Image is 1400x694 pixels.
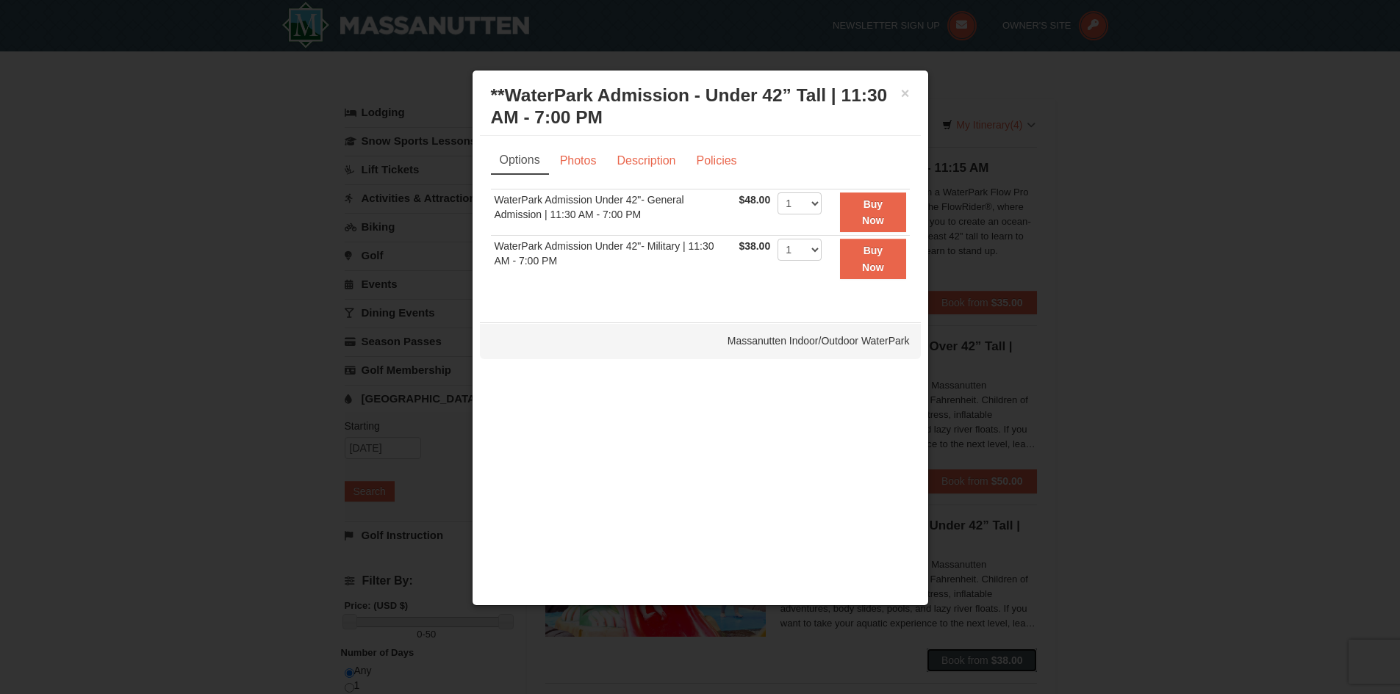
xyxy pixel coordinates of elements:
[901,86,910,101] button: ×
[607,147,685,175] a: Description
[862,198,884,226] strong: Buy Now
[480,322,921,359] div: Massanutten Indoor/Outdoor WaterPark
[739,240,770,252] span: $38.00
[862,245,884,272] strong: Buy Now
[840,192,905,233] button: Buy Now
[491,236,736,282] td: WaterPark Admission Under 42"- Military | 11:30 AM - 7:00 PM
[739,194,770,206] span: $48.00
[491,84,910,129] h3: **WaterPark Admission - Under 42” Tall | 11:30 AM - 7:00 PM
[686,147,746,175] a: Policies
[550,147,606,175] a: Photos
[840,239,905,279] button: Buy Now
[491,147,549,175] a: Options
[491,189,736,236] td: WaterPark Admission Under 42"- General Admission | 11:30 AM - 7:00 PM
